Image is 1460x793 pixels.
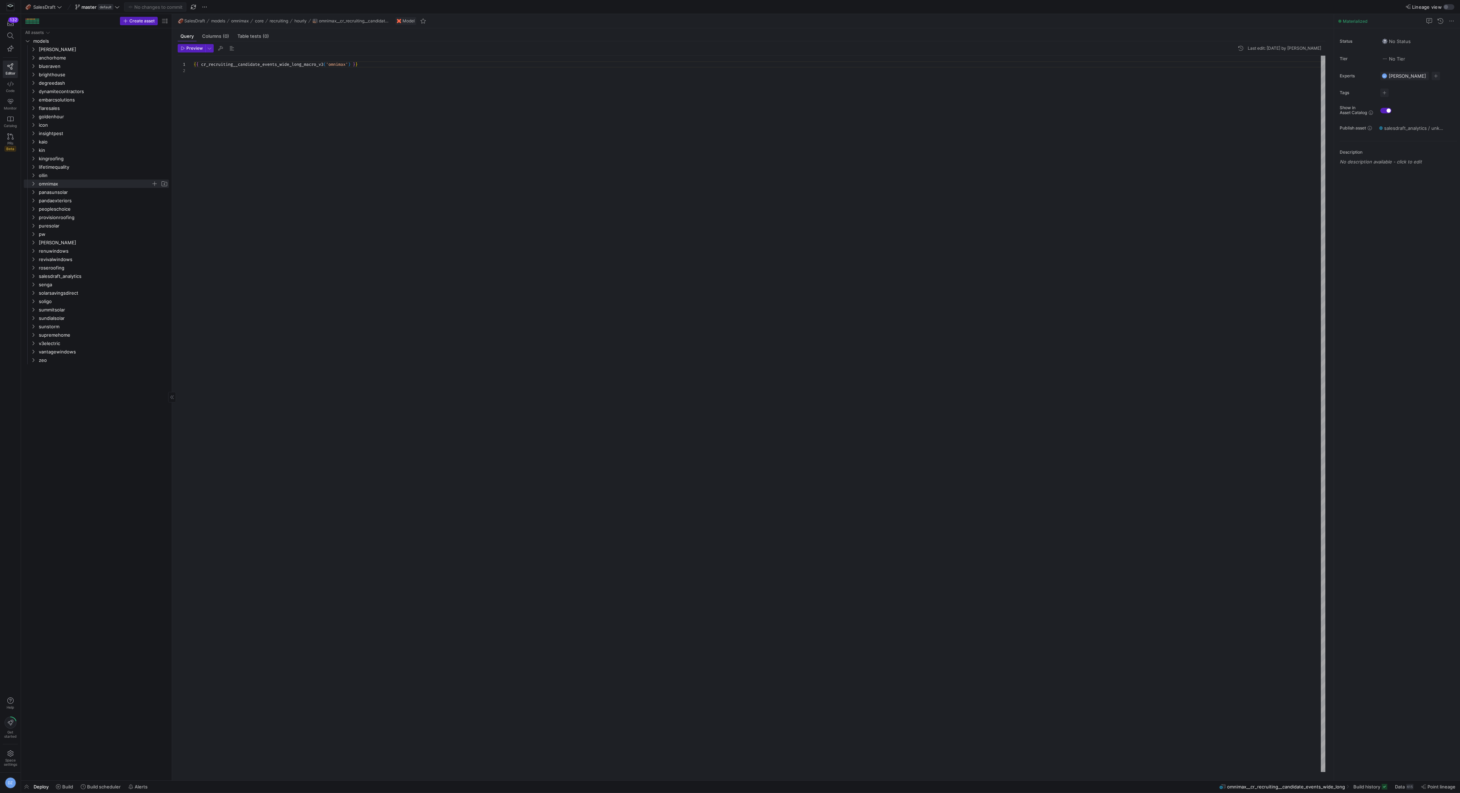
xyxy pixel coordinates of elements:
span: v3electric [39,339,168,348]
a: Monitor [3,96,18,113]
button: Data615 [1392,781,1417,793]
div: Press SPACE to select this row. [24,54,169,62]
span: Help [6,705,15,709]
span: icon [39,121,168,129]
span: kingroofing [39,155,168,163]
button: recruiting [268,17,290,25]
span: pandaexteriors [39,197,168,205]
div: Press SPACE to select this row. [24,339,169,348]
a: Catalog [3,113,18,131]
span: 🏈 [26,5,30,9]
button: Point lineage [1418,781,1459,793]
div: Press SPACE to select this row. [24,129,169,138]
span: brighthouse [39,71,168,79]
div: Press SPACE to select this row. [24,247,169,255]
span: cr_recruiting__candidate_events_wide_long_macro_v3 [201,62,323,67]
span: kaio [39,138,168,146]
span: omnimax [231,19,249,23]
span: SalesDraft [184,19,205,23]
div: DZ [5,777,16,788]
p: No description available - click to edit [1340,159,1457,164]
span: 'omnimax' [326,62,348,67]
span: Tags [1340,90,1375,95]
span: roseroofing [39,264,168,272]
span: Publish asset [1340,126,1366,131]
span: puresolar [39,222,168,230]
span: recruiting [270,19,288,23]
div: Press SPACE to select this row. [24,314,169,322]
div: Press SPACE to select this row. [24,297,169,306]
span: Build history [1353,784,1380,790]
span: omnimax__cr_recruiting__candidate_events_wide_long [1227,784,1345,790]
div: Last edit: [DATE] by [PERSON_NAME] [1248,46,1321,51]
a: Spacesettings [3,747,18,770]
div: Press SPACE to select this row. [24,154,169,163]
div: Press SPACE to select this row. [24,171,169,180]
span: omnimax__cr_recruiting__candidate_events_wide_long [319,19,390,23]
img: No status [1382,38,1388,44]
div: Press SPACE to select this row. [24,348,169,356]
span: peopleschoice [39,205,168,213]
span: Monitor [4,106,17,110]
span: Beta [5,146,16,152]
span: Tier [1340,56,1375,61]
span: [PERSON_NAME] [39,239,168,247]
span: insightpest [39,129,168,138]
div: Press SPACE to select this row. [24,331,169,339]
span: Materialized [1343,19,1367,24]
span: SalesDraft [33,4,56,10]
button: DZ [3,776,18,790]
span: revivalwindows [39,255,168,264]
span: [PERSON_NAME] [1389,73,1426,79]
span: dynamitecontractors [39,87,168,96]
span: hourly [294,19,307,23]
span: Alerts [135,784,148,790]
span: No Status [1382,38,1411,44]
span: (0) [223,34,229,38]
span: ( [323,62,326,67]
a: https://storage.googleapis.com/y42-prod-data-exchange/images/Yf2Qvegn13xqq0DljGMI0l8d5Zqtiw36EXr8... [3,1,18,13]
span: Space settings [4,758,17,766]
span: Columns [202,34,229,38]
div: Press SPACE to select this row. [24,104,169,112]
div: 615 [1406,784,1413,790]
button: No tierNo Tier [1380,54,1407,63]
div: Press SPACE to select this row. [24,272,169,280]
span: Build scheduler [87,784,121,790]
button: masterdefault [73,2,121,12]
button: Create asset [120,17,158,25]
span: sunstorm [39,323,168,331]
button: Build scheduler [78,781,124,793]
div: 2 [178,68,185,74]
div: All assets [25,30,44,35]
div: Press SPACE to select this row. [24,196,169,205]
span: soligo [39,297,168,306]
span: senga [39,281,168,289]
span: Point lineage [1427,784,1455,790]
button: Preview [178,44,205,52]
div: Press SPACE to select this row. [24,230,169,238]
div: Press SPACE to select this row. [24,138,169,146]
a: PRsBeta [3,131,18,154]
span: { [194,62,196,67]
span: salesdraft_analytics [39,272,168,280]
span: Get started [4,730,16,738]
span: models [33,37,168,45]
div: Press SPACE to select this row. [24,322,169,331]
span: Code [6,89,15,93]
img: https://storage.googleapis.com/y42-prod-data-exchange/images/Yf2Qvegn13xqq0DljGMI0l8d5Zqtiw36EXr8... [7,3,14,10]
div: Press SPACE to select this row. [24,280,169,289]
div: Press SPACE to select this row. [24,255,169,264]
button: salesdraft_analytics / unknown / CR_RECRUITING__CANDIDATE_EVENTS_WIDE_LONG [1377,124,1447,133]
span: renuwindows [39,247,168,255]
span: 🏈 [178,19,183,23]
span: embarcsolutions [39,96,168,104]
span: supremehome [39,331,168,339]
div: Press SPACE to select this row. [24,45,169,54]
span: goldenhour [39,113,168,121]
button: core [253,17,265,25]
div: Press SPACE to select this row. [24,264,169,272]
span: sundialsolar [39,314,168,322]
span: Lineage view [1412,4,1442,10]
button: 132 [3,17,18,29]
